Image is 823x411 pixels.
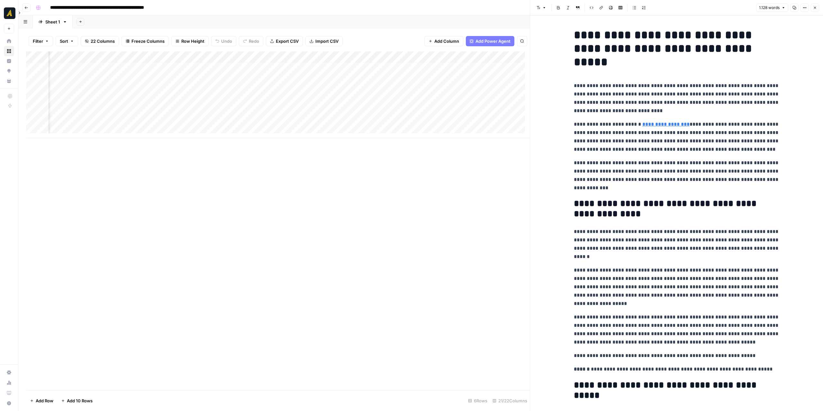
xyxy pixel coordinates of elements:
a: Your Data [4,76,14,86]
button: Redo [239,36,263,46]
span: Add 10 Rows [67,398,93,404]
img: Marketers in Demand Logo [4,7,15,19]
span: Redo [249,38,259,44]
a: Sheet 1 [33,15,73,28]
button: Workspace: Marketers in Demand [4,5,14,21]
button: 22 Columns [81,36,119,46]
button: Filter [29,36,53,46]
button: Import CSV [305,36,343,46]
span: Filter [33,38,43,44]
span: Row Height [181,38,204,44]
button: Sort [56,36,78,46]
button: Undo [211,36,236,46]
a: Settings [4,367,14,378]
span: 22 Columns [91,38,115,44]
span: Freeze Columns [131,38,165,44]
div: Sheet 1 [45,19,60,25]
span: Add Power Agent [475,38,511,44]
div: 6 Rows [466,396,490,406]
button: Add Power Agent [466,36,514,46]
span: Add Column [434,38,459,44]
button: 1.128 words [756,4,788,12]
a: Insights [4,56,14,66]
span: Undo [221,38,232,44]
button: Add Column [424,36,463,46]
a: Learning Hub [4,388,14,398]
button: Row Height [171,36,209,46]
div: 21/22 Columns [490,396,530,406]
span: 1.128 words [759,5,780,11]
button: Freeze Columns [122,36,169,46]
button: Export CSV [266,36,303,46]
a: Usage [4,378,14,388]
span: Add Row [36,398,53,404]
span: Export CSV [276,38,299,44]
a: Browse [4,46,14,56]
button: Add Row [26,396,57,406]
button: Add 10 Rows [57,396,96,406]
button: Help + Support [4,398,14,408]
a: Opportunities [4,66,14,76]
span: Sort [60,38,68,44]
span: Import CSV [315,38,339,44]
a: Home [4,36,14,46]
